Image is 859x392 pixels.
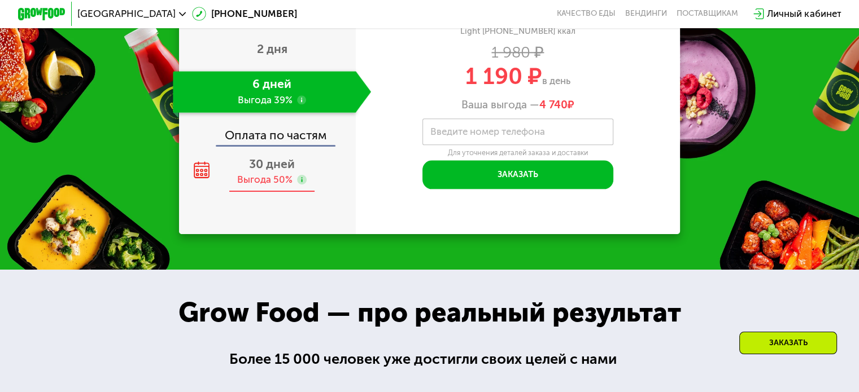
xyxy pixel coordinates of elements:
span: 4 740 [539,98,568,111]
div: 1 980 ₽ [356,46,681,59]
div: Личный кабинет [767,7,841,21]
div: Ваша выгода — [356,98,681,111]
a: Качество еды [557,9,616,19]
button: Заказать [422,160,613,189]
span: 30 дней [249,157,295,171]
label: Введите номер телефона [430,129,545,135]
div: Для уточнения деталей заказа и доставки [422,148,613,157]
span: в день [542,75,570,86]
span: [GEOGRAPHIC_DATA] [77,9,176,19]
div: Заказать [739,332,837,354]
span: 1 190 ₽ [465,63,542,90]
div: поставщикам [677,9,738,19]
div: Оплата по частям [180,117,356,145]
div: Более 15 000 человек уже достигли своих целей с нами [229,348,630,370]
span: 2 дня [257,42,287,56]
div: Grow Food — про реальный результат [159,292,700,333]
div: Выгода 50% [237,173,293,186]
a: Вендинги [625,9,667,19]
a: [PHONE_NUMBER] [192,7,297,21]
div: Light [PHONE_NUMBER] ккал [356,26,681,37]
span: ₽ [539,98,574,111]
